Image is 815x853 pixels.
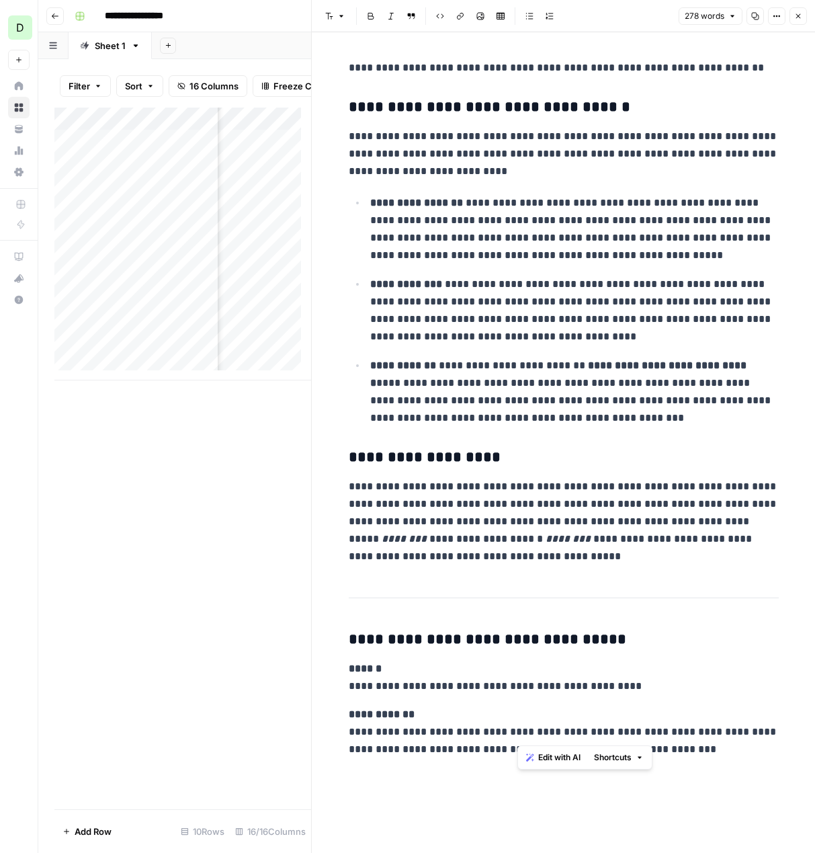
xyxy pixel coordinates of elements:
[8,140,30,161] a: Usage
[8,268,30,289] button: What's new?
[125,79,142,93] span: Sort
[8,246,30,268] a: AirOps Academy
[594,752,632,764] span: Shortcuts
[8,75,30,97] a: Home
[521,749,586,766] button: Edit with AI
[116,75,163,97] button: Sort
[589,749,649,766] button: Shortcuts
[8,161,30,183] a: Settings
[95,39,126,52] div: Sheet 1
[8,11,30,44] button: Workspace: DomoAI
[685,10,724,22] span: 278 words
[9,268,29,288] div: What's new?
[16,19,24,36] span: D
[230,821,311,842] div: 16/16 Columns
[538,752,581,764] span: Edit with AI
[69,79,90,93] span: Filter
[69,32,152,59] a: Sheet 1
[54,821,120,842] button: Add Row
[273,79,343,93] span: Freeze Columns
[169,75,247,97] button: 16 Columns
[60,75,111,97] button: Filter
[8,289,30,311] button: Help + Support
[75,825,112,838] span: Add Row
[175,821,230,842] div: 10 Rows
[8,118,30,140] a: Your Data
[8,97,30,118] a: Browse
[189,79,239,93] span: 16 Columns
[253,75,351,97] button: Freeze Columns
[679,7,742,25] button: 278 words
